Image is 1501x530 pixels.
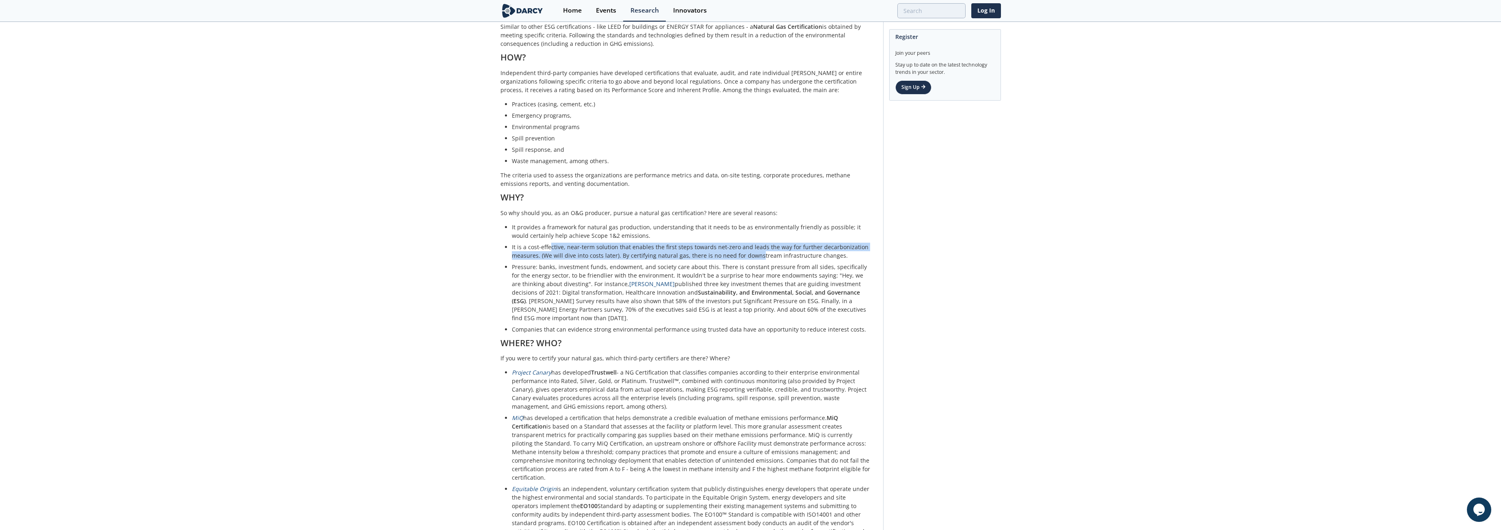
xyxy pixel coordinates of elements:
[500,354,877,362] p: If you were to certify your natural gas, which third-party certifiers are there? Where?
[512,368,551,376] a: Project Canary
[512,485,557,493] a: Equitable Origin
[673,7,707,14] div: Innovators
[895,80,931,94] a: Sign Up
[500,52,526,63] strong: HOW?
[753,23,822,30] strong: Natural Gas Certification
[512,100,872,108] li: Practices (casing, cement, etc.)
[897,3,966,18] input: Advanced Search
[895,44,995,57] div: Join your peers
[512,325,872,334] li: Companies that can evidence strong environmental performance using trusted data have an opportuni...
[629,280,675,288] a: [PERSON_NAME]
[971,3,1001,18] a: Log In
[500,337,562,349] strong: WHERE? WHO?
[512,111,872,120] li: Emergency programs,
[500,69,877,94] p: Independent third-party companies have developed certifications that evaluate, audit, and rate in...
[591,368,617,376] strong: Trustwell
[1467,498,1493,522] iframe: chat widget
[512,414,872,482] li: has developed a certification that helps demonstrate a credible evaluation of methane emissions p...
[512,243,872,260] li: It is a cost-effective, near-term solution that enables the first steps towards net-zero and lead...
[563,7,582,14] div: Home
[895,30,995,44] div: Register
[500,4,545,18] img: logo-wide.svg
[512,123,872,131] li: Environmental programs
[512,145,872,154] li: Spill response, and
[512,414,523,422] a: MiQ
[512,368,872,411] li: has developed - a NG Certification that classifies companies according to their enterprise enviro...
[500,171,877,188] p: The criteria used to assess the organizations are performance metrics and data, on-site testing, ...
[580,502,598,510] strong: EO100
[500,22,877,48] p: Similar to other ESG certifications - like LEED for buildings or ENERGY STAR for appliances - a i...
[512,223,872,240] li: It provides a framework for natural gas production, understanding that it needs to be as environm...
[512,134,872,142] li: Spill prevention
[512,414,838,430] strong: MiQ Certification
[512,157,872,165] li: Waste management, among others.
[512,263,872,322] li: Pressure: banks, investment funds, endowment, and society care about this. There is constant pres...
[500,209,877,217] p: So why should you, as an O&G producer, pursue a natural gas certification? Here are several reasons:
[512,289,860,305] strong: Sustainability, and Environmental, Social, and Governance (ESG)
[630,7,659,14] div: Research
[596,7,616,14] div: Events
[500,192,524,203] strong: WHY?
[895,57,995,76] div: Stay up to date on the latest technology trends in your sector.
